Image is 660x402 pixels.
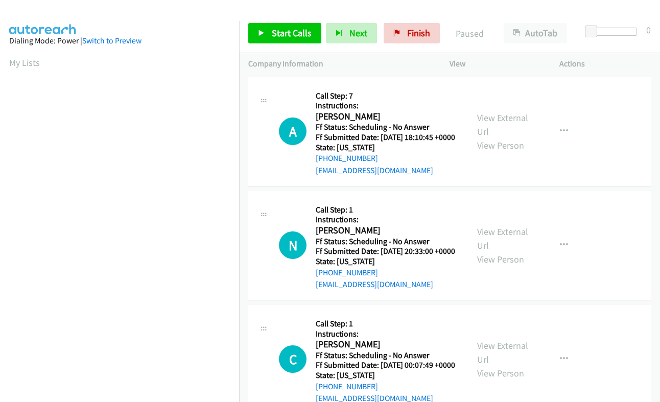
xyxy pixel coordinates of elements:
[504,23,567,43] button: AutoTab
[316,268,378,277] a: [PHONE_NUMBER]
[407,27,430,39] span: Finish
[477,112,528,137] a: View External Url
[272,27,312,39] span: Start Calls
[316,122,455,132] h5: Ff Status: Scheduling - No Answer
[477,367,524,379] a: View Person
[349,27,367,39] span: Next
[316,339,454,350] h2: [PERSON_NAME]
[450,58,541,70] p: View
[279,231,307,259] h1: N
[9,57,40,68] a: My Lists
[316,132,455,143] h5: Ff Submitted Date: [DATE] 18:10:45 +0000
[279,117,307,145] div: The call is yet to be attempted
[279,345,307,373] h1: C
[316,101,455,111] h5: Instructions:
[248,58,431,70] p: Company Information
[316,91,455,101] h5: Call Step: 7
[646,23,651,37] div: 0
[384,23,440,43] a: Finish
[477,253,524,265] a: View Person
[316,329,455,339] h5: Instructions:
[316,237,455,247] h5: Ff Status: Scheduling - No Answer
[316,350,455,361] h5: Ff Status: Scheduling - No Answer
[316,382,378,391] a: [PHONE_NUMBER]
[477,139,524,151] a: View Person
[316,111,454,123] h2: [PERSON_NAME]
[316,256,455,267] h5: State: [US_STATE]
[316,370,455,381] h5: State: [US_STATE]
[559,58,651,70] p: Actions
[248,23,321,43] a: Start Calls
[316,319,455,329] h5: Call Step: 1
[316,246,455,256] h5: Ff Submitted Date: [DATE] 20:33:00 +0000
[316,225,454,237] h2: [PERSON_NAME]
[316,205,455,215] h5: Call Step: 1
[316,143,455,153] h5: State: [US_STATE]
[454,27,485,40] p: Paused
[316,215,455,225] h5: Instructions:
[477,226,528,251] a: View External Url
[9,35,230,47] div: Dialing Mode: Power |
[316,165,433,175] a: [EMAIL_ADDRESS][DOMAIN_NAME]
[279,117,307,145] h1: A
[279,345,307,373] div: The call is yet to be attempted
[316,279,433,289] a: [EMAIL_ADDRESS][DOMAIN_NAME]
[477,340,528,365] a: View External Url
[326,23,377,43] button: Next
[590,28,637,36] div: Delay between calls (in seconds)
[82,36,142,45] a: Switch to Preview
[316,153,378,163] a: [PHONE_NUMBER]
[316,360,455,370] h5: Ff Submitted Date: [DATE] 00:07:49 +0000
[279,231,307,259] div: The call is yet to be attempted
